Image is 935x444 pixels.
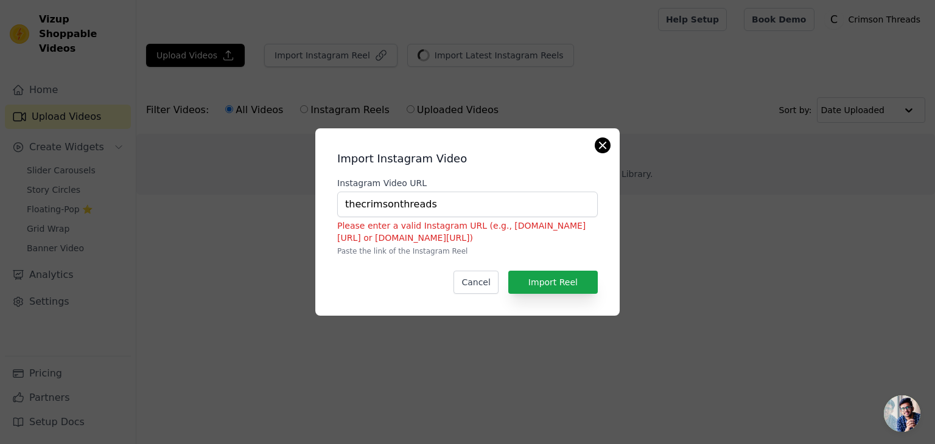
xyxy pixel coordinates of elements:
[337,150,598,167] h2: Import Instagram Video
[337,192,598,217] input: https://www.instagram.com/reel/ABC123/
[337,177,598,189] label: Instagram Video URL
[595,138,610,153] button: Close modal
[337,246,598,256] p: Paste the link of the Instagram Reel
[508,271,598,294] button: Import Reel
[337,220,598,244] p: Please enter a valid Instagram URL (e.g., [DOMAIN_NAME][URL] or [DOMAIN_NAME][URL])
[884,395,920,432] a: Open chat
[453,271,498,294] button: Cancel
